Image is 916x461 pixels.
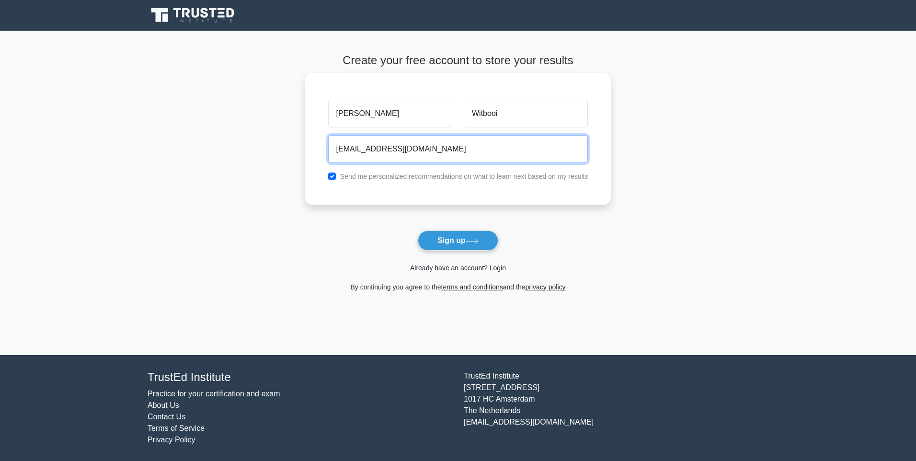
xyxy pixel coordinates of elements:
[458,370,774,446] div: TrustEd Institute [STREET_ADDRESS] 1017 HC Amsterdam The Netherlands [EMAIL_ADDRESS][DOMAIN_NAME]
[148,436,195,444] a: Privacy Policy
[441,283,503,291] a: terms and conditions
[148,370,452,384] h4: TrustEd Institute
[328,100,452,127] input: First name
[464,100,588,127] input: Last name
[410,264,506,272] a: Already have an account? Login
[148,424,205,432] a: Terms of Service
[526,283,566,291] a: privacy policy
[148,401,179,409] a: About Us
[305,54,611,68] h4: Create your free account to store your results
[328,135,588,163] input: Email
[148,413,185,421] a: Contact Us
[418,230,498,251] button: Sign up
[148,390,280,398] a: Practice for your certification and exam
[299,281,617,293] div: By continuing you agree to the and the
[340,173,588,180] label: Send me personalized recommendations on what to learn next based on my results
